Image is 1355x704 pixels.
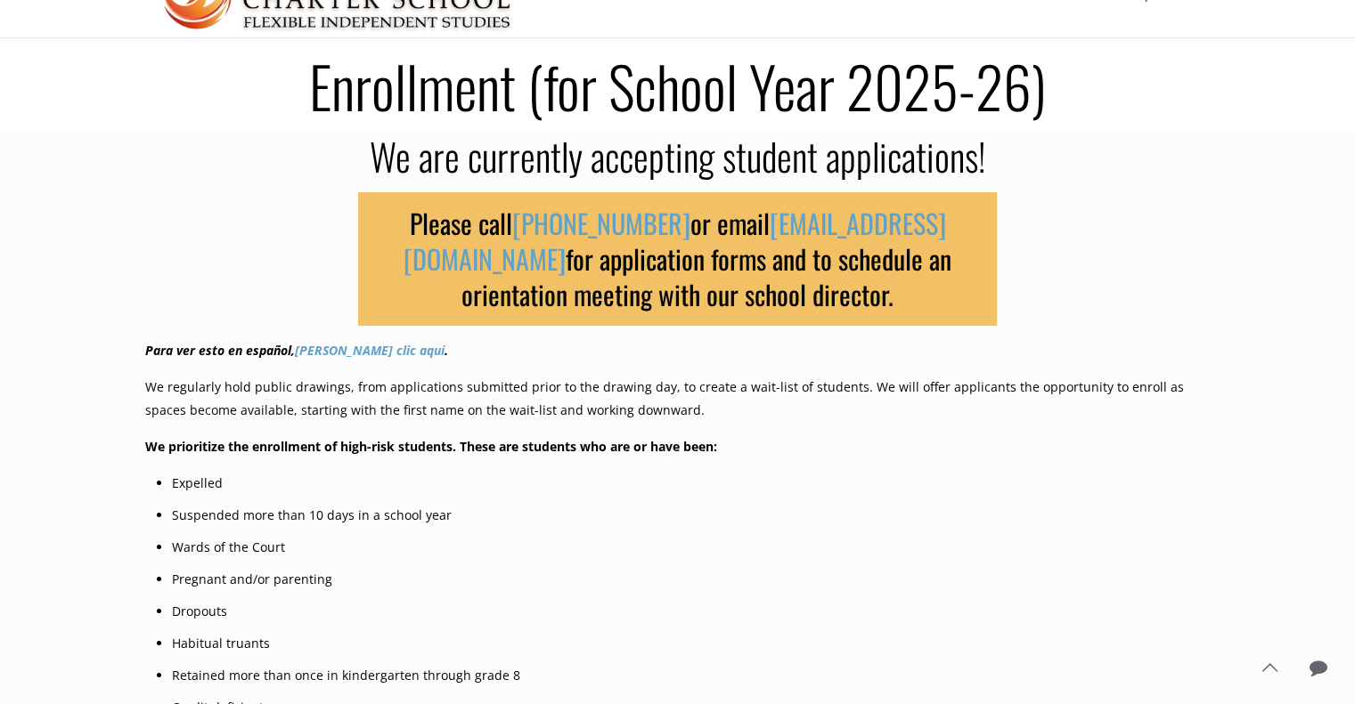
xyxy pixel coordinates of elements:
h1: Enrollment (for School Year 2025-26) [135,57,1221,114]
li: Retained more than once in kindergarten through grade 8 [172,664,1211,687]
em: Para ver esto en español, . [145,342,448,359]
h3: Please call or email for application forms and to schedule an orientation meeting with our school... [358,192,998,326]
p: We regularly hold public drawings, from applications submitted prior to the drawing day, to creat... [145,376,1211,422]
li: Dropouts [172,600,1211,623]
a: [PHONE_NUMBER] [512,203,690,243]
a: [PERSON_NAME] clic aquí [295,342,445,359]
li: Suspended more than 10 days in a school year [172,504,1211,527]
a: [EMAIL_ADDRESS][DOMAIN_NAME] [404,203,946,279]
h2: We are currently accepting student applications! [145,133,1211,179]
b: We prioritize the enrollment of high-risk students. These are students who are or have been: [145,438,717,455]
a: Back to top icon [1251,649,1288,686]
li: Wards of the Court [172,536,1211,559]
li: Habitual truants [172,632,1211,655]
li: Pregnant and/or parenting [172,568,1211,591]
li: Expelled [172,472,1211,495]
